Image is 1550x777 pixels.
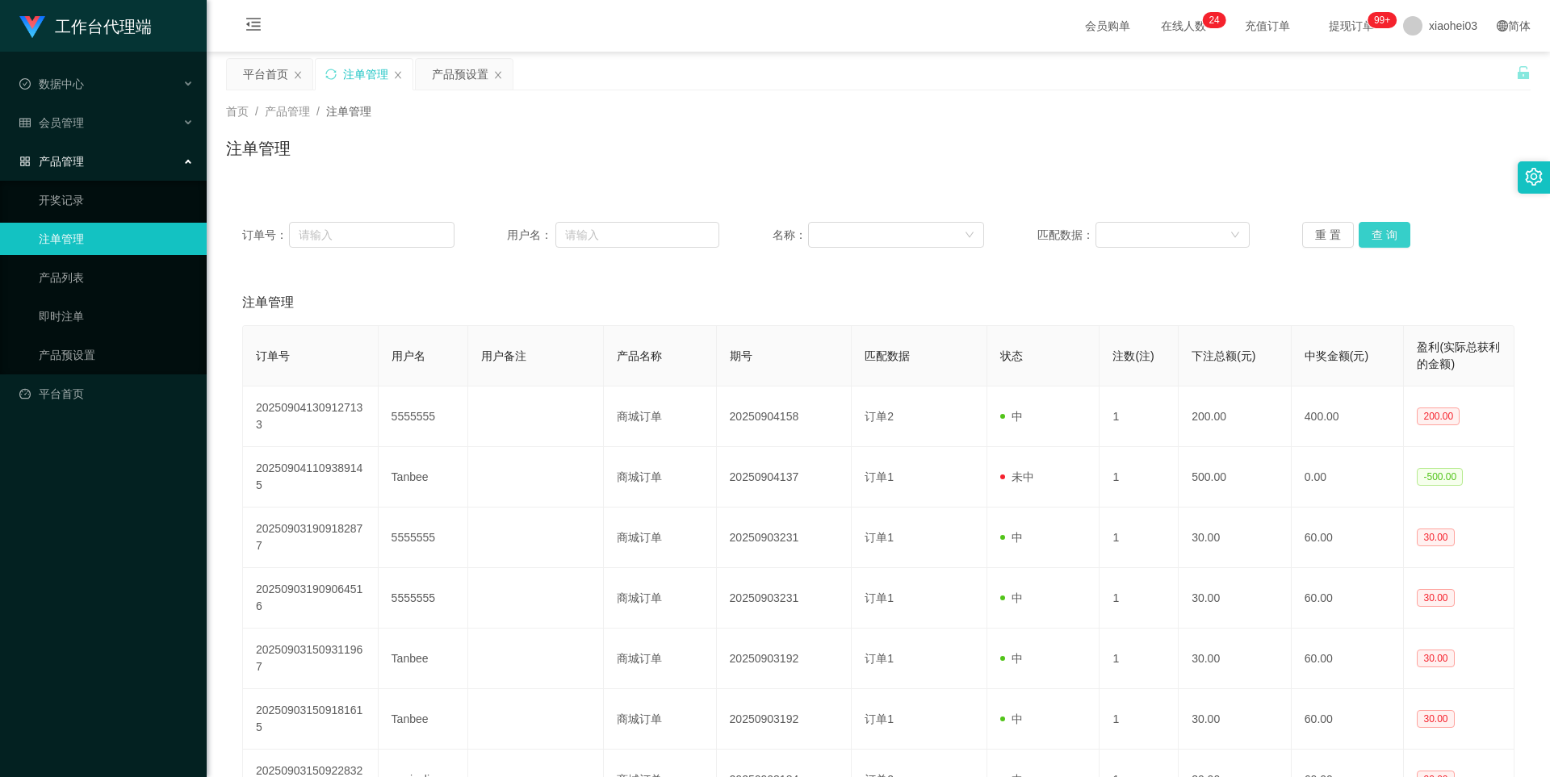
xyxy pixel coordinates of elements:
i: 图标: check-circle-o [19,78,31,90]
td: 30.00 [1179,568,1292,629]
span: / [255,105,258,118]
td: 商城订单 [604,629,717,689]
td: 202509031509181615 [243,689,379,750]
span: 订单1 [865,652,894,665]
button: 查 询 [1359,222,1410,248]
img: logo.9652507e.png [19,16,45,39]
i: 图标: down [965,230,974,241]
td: Tanbee [379,689,469,750]
i: 图标: appstore-o [19,156,31,167]
sup: 1070 [1368,12,1397,28]
td: 1 [1100,689,1179,750]
td: 20250904137 [717,447,852,508]
span: 充值订单 [1237,20,1298,31]
div: 产品预设置 [432,59,488,90]
td: 20250903231 [717,508,852,568]
a: 产品列表 [39,261,194,294]
td: 30.00 [1179,689,1292,750]
span: 30.00 [1417,650,1454,667]
p: 4 [1214,12,1220,28]
span: / [316,105,320,118]
span: 中 [1000,712,1023,725]
div: 注单管理 [343,59,388,90]
span: 首页 [226,105,249,118]
span: 注数(注) [1112,349,1154,362]
td: 202509031909182877 [243,508,379,568]
i: 图标: close [293,70,303,80]
td: 60.00 [1292,689,1405,750]
a: 注单管理 [39,223,194,255]
i: 图标: down [1230,230,1240,241]
a: 开奖记录 [39,184,194,216]
i: 图标: sync [325,69,337,80]
i: 图标: setting [1525,168,1543,186]
td: 20250903192 [717,689,852,750]
a: 产品预设置 [39,339,194,371]
span: 产品管理 [265,105,310,118]
span: 中 [1000,410,1023,423]
i: 图标: close [393,70,403,80]
span: 会员管理 [19,116,84,129]
span: 匹配数据 [865,349,910,362]
td: 20250904158 [717,386,852,447]
td: 202509031509311967 [243,629,379,689]
td: 商城订单 [604,568,717,629]
span: 200.00 [1417,407,1460,425]
td: 商城订单 [604,447,717,508]
td: 5555555 [379,568,469,629]
span: 用户备注 [481,349,526,362]
td: Tanbee [379,629,469,689]
span: 未中 [1000,470,1034,483]
span: 用户名： [507,227,555,244]
span: 数据中心 [19,77,84,90]
span: 订单2 [865,410,894,423]
span: -500.00 [1417,468,1463,486]
sup: 24 [1202,12,1225,28]
td: 1 [1100,629,1179,689]
td: 60.00 [1292,568,1405,629]
i: 图标: unlock [1516,65,1531,80]
td: 1 [1100,568,1179,629]
span: 订单1 [865,712,894,725]
span: 在线人数 [1153,20,1214,31]
h1: 工作台代理端 [55,1,152,52]
span: 匹配数据： [1037,227,1095,244]
span: 订单1 [865,591,894,604]
a: 即时注单 [39,300,194,332]
span: 注单管理 [326,105,371,118]
span: 状态 [1000,349,1023,362]
span: 期号 [730,349,752,362]
a: 图标: dashboard平台首页 [19,378,194,410]
td: 1 [1100,386,1179,447]
td: 202509041109389145 [243,447,379,508]
td: 5555555 [379,386,469,447]
span: 订单号 [256,349,290,362]
td: 202509041309127133 [243,386,379,447]
span: 订单1 [865,470,894,483]
span: 下注总额(元) [1192,349,1255,362]
span: 产品管理 [19,155,84,168]
button: 重 置 [1302,222,1354,248]
span: 注单管理 [242,293,294,312]
td: 20250903231 [717,568,852,629]
span: 提现订单 [1321,20,1382,31]
span: 产品名称 [617,349,662,362]
span: 用户名 [392,349,425,362]
p: 2 [1209,12,1214,28]
td: 商城订单 [604,386,717,447]
td: Tanbee [379,447,469,508]
span: 中 [1000,591,1023,604]
span: 盈利(实际总获利的金额) [1417,340,1500,370]
td: 1 [1100,447,1179,508]
span: 订单号： [242,227,289,244]
span: 30.00 [1417,589,1454,607]
i: 图标: menu-fold [226,1,281,52]
td: 30.00 [1179,629,1292,689]
a: 工作台代理端 [19,19,152,32]
td: 0.00 [1292,447,1405,508]
td: 20250903192 [717,629,852,689]
td: 商城订单 [604,508,717,568]
h1: 注单管理 [226,136,291,161]
i: 图标: global [1497,20,1508,31]
span: 30.00 [1417,528,1454,546]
